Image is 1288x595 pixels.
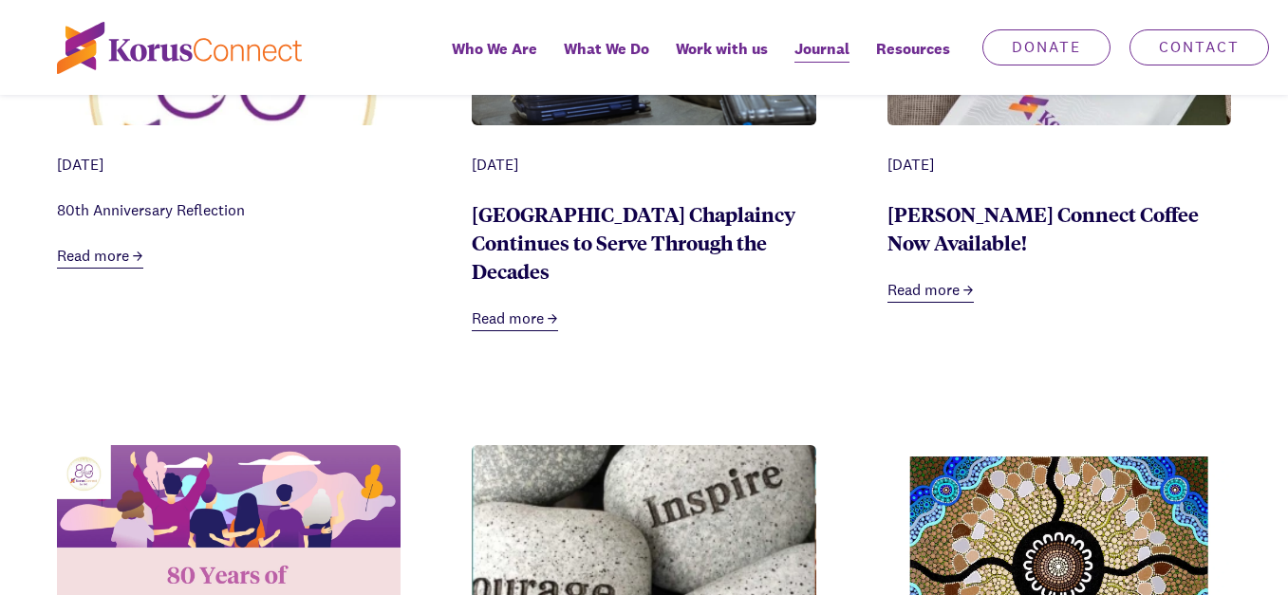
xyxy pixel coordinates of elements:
a: What We Do [551,27,663,95]
a: [PERSON_NAME] Connect Coffee Now Available! [887,200,1199,255]
img: korus-connect%2Fc5177985-88d5-491d-9cd7-4a1febad1357_logo.svg [57,22,302,74]
a: Read more [57,245,143,269]
a: Work with us [663,27,781,95]
div: [DATE] [887,154,1231,177]
span: Work with us [676,35,768,63]
span: What We Do [564,35,649,63]
a: Who We Are [439,27,551,95]
a: Read more [887,279,974,303]
div: [DATE] [57,154,401,177]
div: Resources [863,27,963,95]
a: Journal [781,27,863,95]
a: Contact [1129,29,1269,65]
div: [DATE] [472,154,815,177]
a: [GEOGRAPHIC_DATA] Chaplaincy Continues to Serve Through the Decades [472,200,795,284]
div: 80th Anniversary Reflection [57,199,401,222]
a: Read more [472,307,558,331]
span: Who We Are [452,35,537,63]
a: Donate [982,29,1111,65]
span: Journal [794,35,849,63]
